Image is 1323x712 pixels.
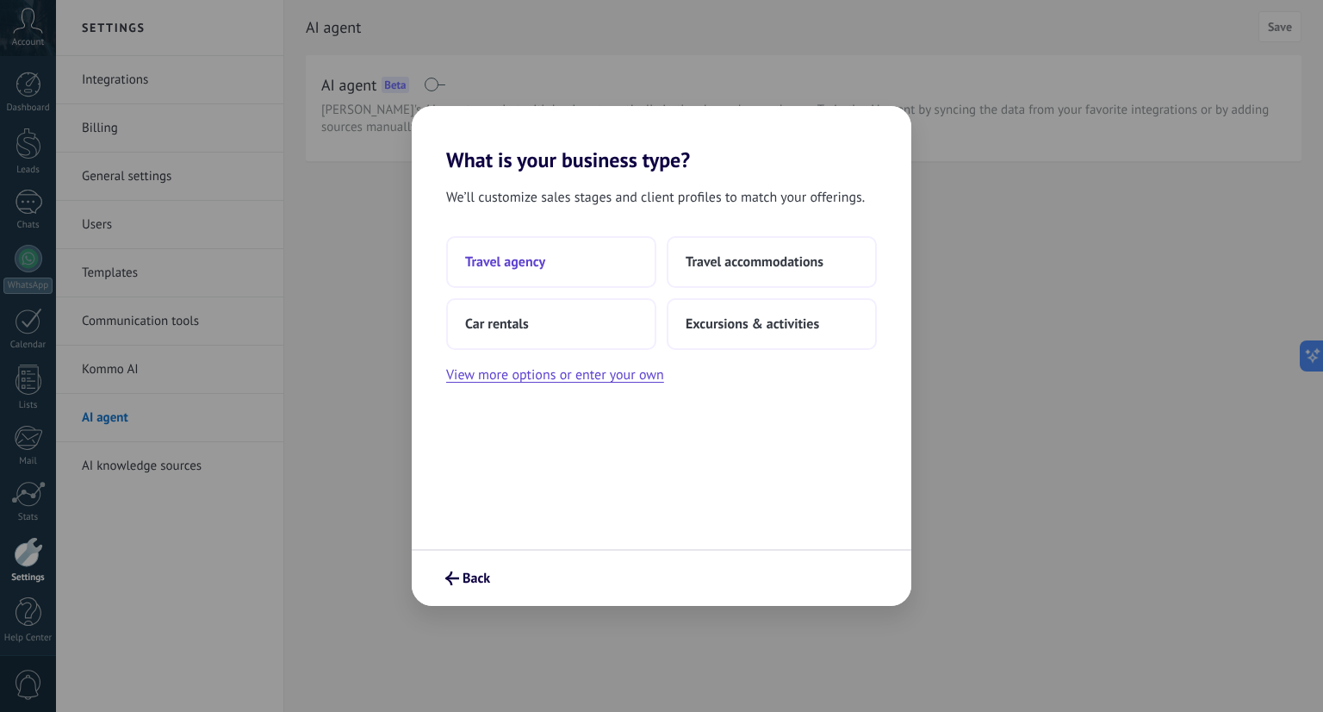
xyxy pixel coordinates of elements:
[446,236,656,288] button: Travel agency
[412,106,911,172] h2: What is your business type?
[667,298,877,350] button: Excursions & activities
[463,572,490,584] span: Back
[438,564,498,593] button: Back
[686,315,819,333] span: Excursions & activities
[446,298,656,350] button: Car rentals
[446,364,664,386] button: View more options or enter your own
[446,186,865,209] span: We’ll customize sales stages and client profiles to match your offerings.
[465,315,529,333] span: Car rentals
[667,236,877,288] button: Travel accommodations
[686,253,823,271] span: Travel accommodations
[465,253,545,271] span: Travel agency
